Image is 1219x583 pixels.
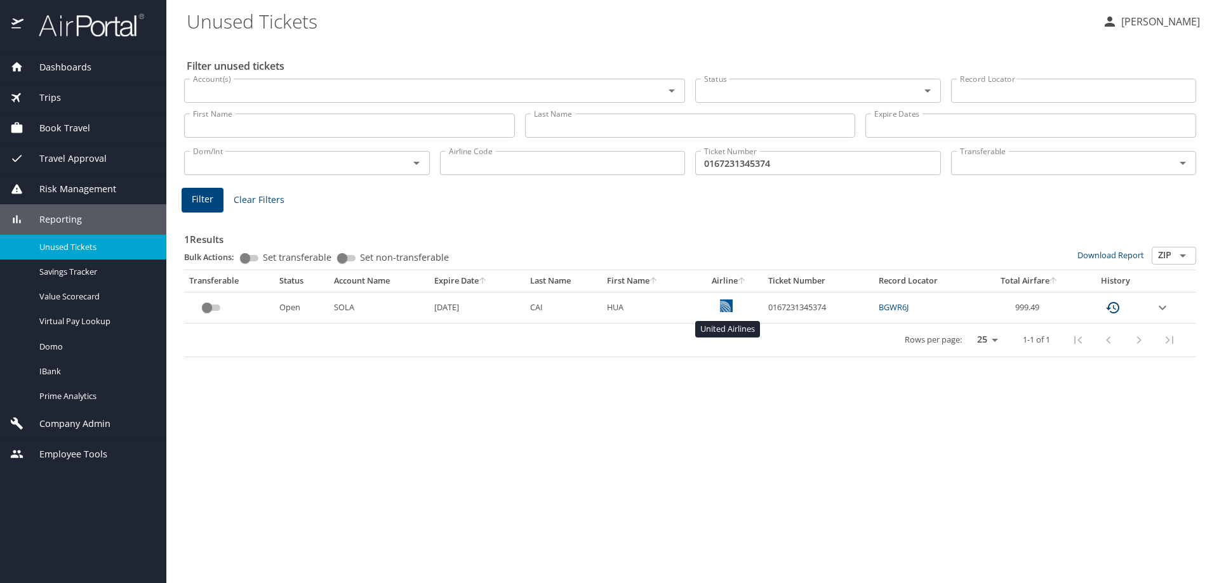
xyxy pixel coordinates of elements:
[967,331,1003,350] select: rows per page
[23,417,110,431] span: Company Admin
[525,270,602,292] th: Last Name
[184,270,1196,357] table: custom pagination table
[234,192,284,208] span: Clear Filters
[1155,300,1170,315] button: expand row
[1174,154,1192,172] button: Open
[978,270,1081,292] th: Total Airfare
[23,182,116,196] span: Risk Management
[329,292,429,323] td: SOLA
[39,315,151,327] span: Virtual Pay Lookup
[23,213,82,226] span: Reporting
[360,253,449,262] span: Set non-transferable
[23,152,107,166] span: Travel Approval
[189,275,269,287] div: Transferable
[187,56,1199,76] h2: Filter unused tickets
[274,270,329,292] th: Status
[23,447,107,461] span: Employee Tools
[23,91,61,105] span: Trips
[905,336,962,344] p: Rows per page:
[39,390,151,402] span: Prime Analytics
[763,270,874,292] th: Ticket Number
[187,1,1092,41] h1: Unused Tickets
[1097,10,1205,33] button: [PERSON_NAME]
[274,292,329,323] td: Open
[879,301,909,313] a: BGWR6J
[763,292,874,323] td: 0167231345374
[429,292,525,323] td: [DATE]
[738,277,747,285] button: sort
[39,291,151,303] span: Value Scorecard
[182,188,223,213] button: Filter
[602,270,695,292] th: First Name
[184,225,1196,247] h3: 1 Results
[39,266,151,278] span: Savings Tracker
[23,121,90,135] span: Book Travel
[919,82,936,100] button: Open
[1077,249,1144,261] a: Download Report
[329,270,429,292] th: Account Name
[1081,270,1150,292] th: History
[429,270,525,292] th: Expire Date
[192,192,213,207] span: Filter
[695,270,763,292] th: Airline
[602,292,695,323] td: HUA
[663,82,681,100] button: Open
[39,341,151,353] span: Domo
[39,241,151,253] span: Unused Tickets
[1174,247,1192,265] button: Open
[25,13,144,37] img: airportal-logo.png
[229,188,290,212] button: Clear Filters
[184,251,244,263] p: Bulk Actions:
[23,60,91,74] span: Dashboards
[479,277,488,285] button: sort
[11,13,25,37] img: icon-airportal.png
[720,299,733,312] img: 8rwABk7GC6UtGatwAAAABJRU5ErkJggg==
[263,253,331,262] span: Set transferable
[408,154,425,172] button: Open
[1117,14,1200,29] p: [PERSON_NAME]
[978,292,1081,323] td: 999.49
[874,270,978,292] th: Record Locator
[1023,336,1050,344] p: 1-1 of 1
[1049,277,1058,285] button: sort
[649,277,658,285] button: sort
[39,365,151,377] span: IBank
[525,292,602,323] td: CAI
